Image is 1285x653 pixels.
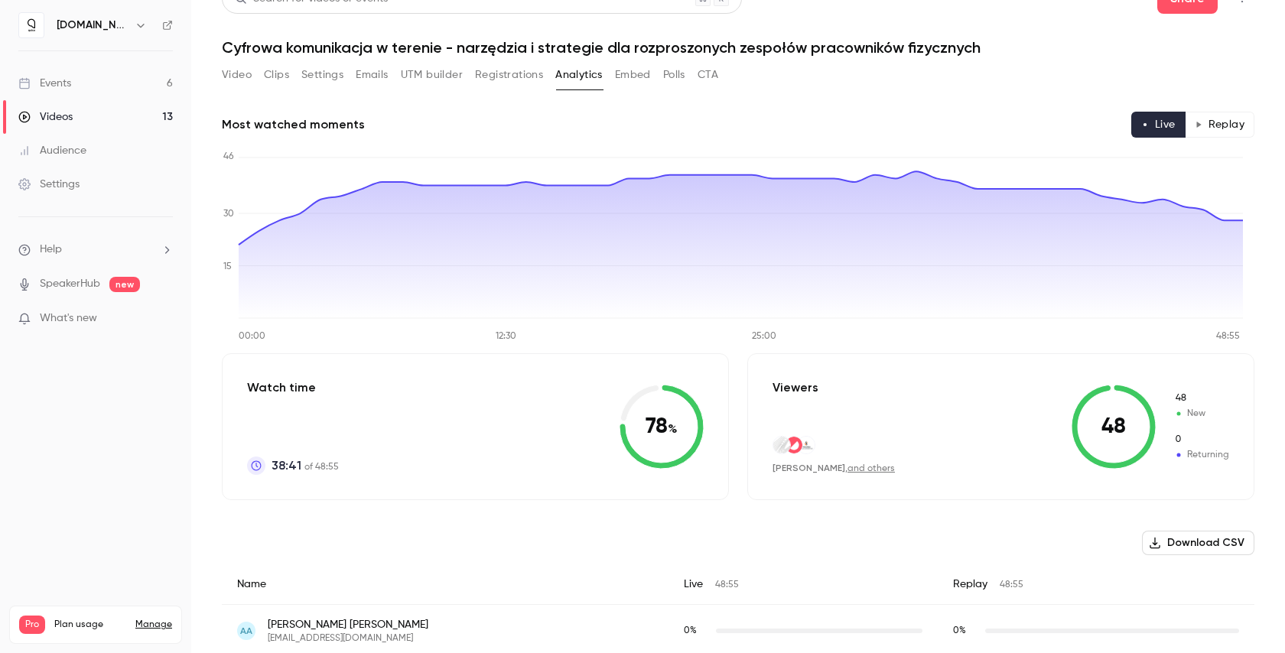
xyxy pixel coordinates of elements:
button: Live [1131,112,1186,138]
div: Events [18,76,71,91]
tspan: 46 [223,152,234,161]
span: Returning [1174,433,1229,447]
div: Replay [938,564,1254,605]
img: psgaz.pl [798,437,815,453]
tspan: 25:00 [752,332,776,341]
span: [PERSON_NAME] [773,463,845,473]
button: CTA [698,63,718,87]
span: [PERSON_NAME] [PERSON_NAME] [268,617,428,632]
div: Live [669,564,938,605]
a: Manage [135,619,172,631]
h2: Most watched moments [222,115,365,134]
span: [EMAIL_ADDRESS][DOMAIN_NAME] [268,632,428,645]
button: Registrations [475,63,543,87]
span: 48:55 [715,580,739,590]
button: Embed [615,63,651,87]
button: Settings [301,63,343,87]
span: Replay watch time [953,624,978,638]
span: Help [40,242,62,258]
div: Name [222,564,669,605]
span: 0 % [684,626,697,635]
span: new [109,277,140,292]
tspan: 15 [223,262,232,271]
button: Analytics [555,63,603,87]
span: What's new [40,310,97,326]
p: of 48:55 [272,456,339,475]
span: 0 % [953,626,966,635]
tspan: 00:00 [239,332,265,341]
div: Settings [18,177,80,192]
h1: Cyfrowa komunikacja w terenie - narzędzia i strategie dla rozproszonych zespołów pracowników fizy... [222,38,1254,57]
button: Emails [356,63,388,87]
button: Replay [1185,112,1254,138]
button: Polls [663,63,685,87]
tspan: 12:30 [496,332,516,341]
img: humansigns.pl [773,437,790,453]
span: New [1174,407,1229,421]
p: Watch time [247,378,339,397]
img: getcontrast.io [786,437,802,453]
span: Live watch time [684,624,708,638]
span: Pro [19,616,45,634]
img: quico.io [19,13,44,37]
span: AA [240,624,252,638]
p: Viewers [773,378,818,397]
button: Download CSV [1142,531,1254,555]
div: Videos [18,109,73,125]
li: help-dropdown-opener [18,242,173,258]
div: Audience [18,143,86,158]
tspan: 30 [223,210,234,219]
a: SpeakerHub [40,276,100,292]
button: Video [222,63,252,87]
h6: [DOMAIN_NAME] [57,18,128,33]
button: UTM builder [401,63,463,87]
span: 38:41 [272,456,301,475]
span: Returning [1174,448,1229,462]
tspan: 48:55 [1216,332,1240,341]
button: Clips [264,63,289,87]
span: Plan usage [54,619,126,631]
span: 48:55 [1000,580,1023,590]
iframe: Noticeable Trigger [155,312,173,326]
div: , [773,462,895,475]
span: New [1174,391,1229,405]
a: and others [847,464,895,473]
